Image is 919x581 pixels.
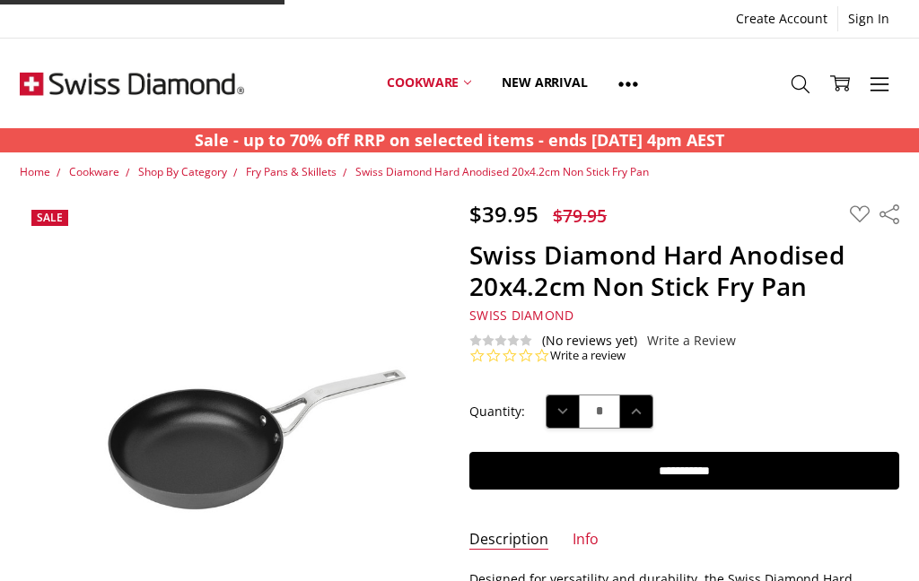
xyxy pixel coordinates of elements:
strong: Sale - up to 70% off RRP on selected items - ends [DATE] 4pm AEST [195,129,724,151]
span: Swiss Diamond [469,307,573,324]
a: Swiss Diamond Hard Anodised 20x4.2cm Non Stick Fry Pan [355,164,649,179]
a: Fry Pans & Skillets [246,164,337,179]
span: (No reviews yet) [542,334,637,348]
a: Cookware [69,164,119,179]
h1: Swiss Diamond Hard Anodised 20x4.2cm Non Stick Fry Pan [469,239,898,302]
a: Show All [603,43,653,124]
label: Quantity: [469,402,525,421]
a: Info [573,530,599,551]
img: Free Shipping On Every Order [20,39,244,128]
a: Write a Review [647,334,736,348]
a: Home [20,164,50,179]
span: $79.95 [553,204,607,228]
a: Create Account [726,6,837,31]
a: New arrival [486,43,602,123]
span: Sale [37,210,63,225]
a: Write a review [550,348,626,364]
a: Description [469,530,548,551]
a: Cookware [372,43,486,123]
span: $39.95 [469,199,538,229]
a: Shop By Category [138,164,227,179]
a: Sign In [838,6,899,31]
